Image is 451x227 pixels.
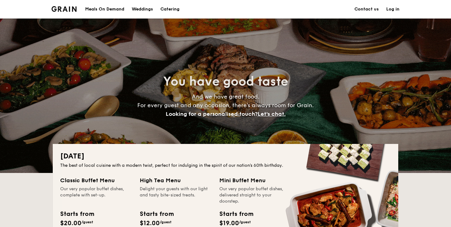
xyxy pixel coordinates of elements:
[52,6,77,12] a: Logotype
[163,74,288,89] span: You have good taste
[140,186,212,204] div: Delight your guests with our light and tasty bite-sized treats.
[219,220,239,227] span: $19.00
[81,220,93,224] span: /guest
[219,209,253,219] div: Starts from
[140,220,160,227] span: $12.00
[140,176,212,185] div: High Tea Menu
[60,176,132,185] div: Classic Buffet Menu
[166,111,258,117] span: Looking for a personalised touch?
[239,220,251,224] span: /guest
[219,186,292,204] div: Our very popular buffet dishes, delivered straight to your doorstep.
[140,209,173,219] div: Starts from
[137,93,314,117] span: And we have great food. For every guest and any occasion, there’s always room for Grain.
[60,209,94,219] div: Starts from
[219,176,292,185] div: Mini Buffet Menu
[60,220,81,227] span: $20.00
[160,220,172,224] span: /guest
[52,6,77,12] img: Grain
[60,162,391,169] div: The best of local cuisine with a modern twist, perfect for indulging in the spirit of our nation’...
[258,111,286,117] span: Let's chat.
[60,186,132,204] div: Our very popular buffet dishes, complete with set-up.
[60,151,391,161] h2: [DATE]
